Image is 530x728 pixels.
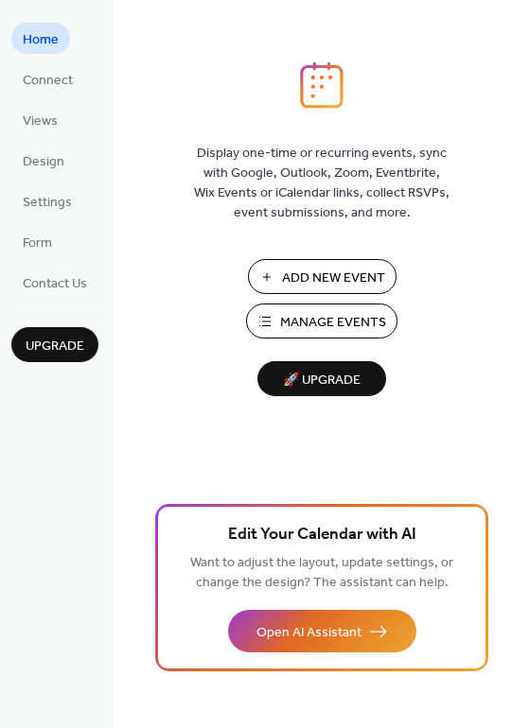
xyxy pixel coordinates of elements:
[11,23,70,54] a: Home
[11,327,98,362] button: Upgrade
[282,269,385,288] span: Add New Event
[11,145,76,176] a: Design
[228,522,416,548] span: Edit Your Calendar with AI
[246,303,397,338] button: Manage Events
[194,144,450,223] span: Display one-time or recurring events, sync with Google, Outlook, Zoom, Eventbrite, Wix Events or ...
[11,63,84,95] a: Connect
[11,267,98,298] a: Contact Us
[23,71,73,91] span: Connect
[228,610,416,652] button: Open AI Assistant
[11,104,69,135] a: Views
[23,30,59,50] span: Home
[23,234,52,253] span: Form
[23,274,87,294] span: Contact Us
[256,623,362,643] span: Open AI Assistant
[23,152,64,172] span: Design
[269,368,375,393] span: 🚀 Upgrade
[257,361,386,396] button: 🚀 Upgrade
[11,185,83,217] a: Settings
[248,259,397,294] button: Add New Event
[300,61,344,109] img: logo_icon.svg
[280,313,386,333] span: Manage Events
[26,337,84,356] span: Upgrade
[23,193,72,213] span: Settings
[23,112,58,131] span: Views
[11,226,63,257] a: Form
[190,550,453,596] span: Want to adjust the layout, update settings, or change the design? The assistant can help.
